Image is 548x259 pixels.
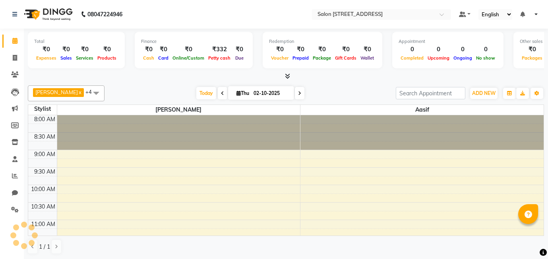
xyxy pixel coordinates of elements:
div: ₹0 [520,45,544,54]
input: 2025-10-02 [251,87,291,99]
div: 8:00 AM [33,115,57,124]
div: ₹0 [156,45,170,54]
div: 10:30 AM [29,203,57,211]
span: Expenses [34,55,58,61]
span: [PERSON_NAME] [35,89,78,95]
span: 1 / 1 [39,243,50,251]
div: ₹0 [290,45,311,54]
div: ₹0 [74,45,95,54]
span: Ongoing [451,55,474,61]
div: ₹0 [58,45,74,54]
span: Card [156,55,170,61]
span: Cash [141,55,156,61]
img: logo [20,3,75,25]
div: ₹0 [269,45,290,54]
a: x [78,89,81,95]
span: Services [74,55,95,61]
span: Voucher [269,55,290,61]
b: 08047224946 [87,3,122,25]
div: ₹0 [34,45,58,54]
div: Finance [141,38,246,45]
span: [PERSON_NAME] [57,105,300,115]
div: ₹0 [95,45,118,54]
div: 0 [451,45,474,54]
span: ADD NEW [472,90,496,96]
div: ₹0 [333,45,358,54]
span: No show [474,55,497,61]
div: ₹0 [170,45,206,54]
span: Package [311,55,333,61]
span: Online/Custom [170,55,206,61]
div: 9:30 AM [33,168,57,176]
div: 9:00 AM [33,150,57,158]
div: 0 [426,45,451,54]
div: 10:00 AM [29,185,57,193]
button: ADD NEW [470,88,498,99]
div: 0 [474,45,497,54]
div: ₹0 [141,45,156,54]
div: ₹0 [311,45,333,54]
span: Due [233,55,246,61]
div: 8:30 AM [33,133,57,141]
span: +4 [85,89,98,95]
span: Petty cash [206,55,232,61]
span: Today [196,87,216,99]
span: Sales [58,55,74,61]
span: Packages [520,55,544,61]
input: Search Appointment [396,87,465,99]
span: Completed [399,55,426,61]
div: Appointment [399,38,497,45]
span: Wallet [358,55,376,61]
div: 0 [399,45,426,54]
div: ₹0 [232,45,246,54]
div: 11:00 AM [29,220,57,228]
div: Redemption [269,38,376,45]
div: ₹332 [206,45,232,54]
span: Prepaid [290,55,311,61]
span: Upcoming [426,55,451,61]
span: Products [95,55,118,61]
span: Gift Cards [333,55,358,61]
span: Thu [234,90,251,96]
div: ₹0 [358,45,376,54]
div: Stylist [28,105,57,113]
span: Aasif [300,105,544,115]
div: Total [34,38,118,45]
